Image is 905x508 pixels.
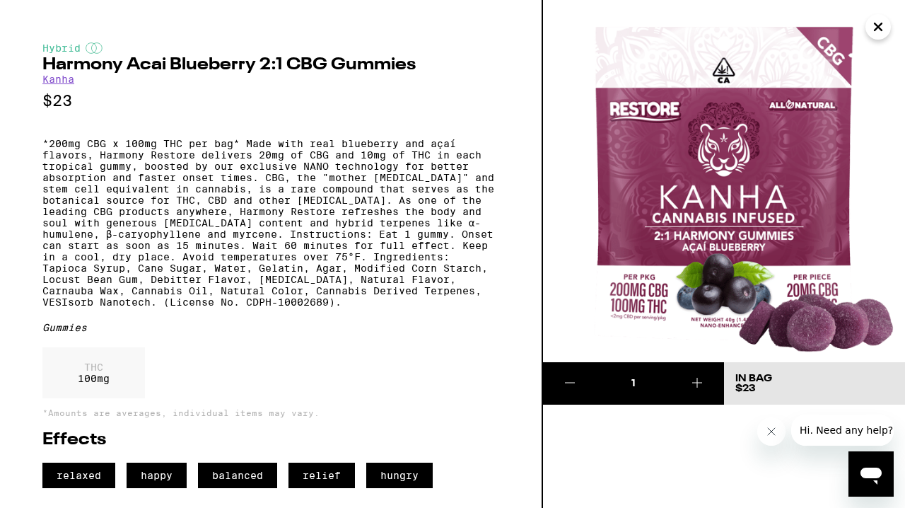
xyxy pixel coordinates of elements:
[735,374,772,383] div: In Bag
[848,451,894,497] iframe: Button to launch messaging window
[42,57,499,74] h2: Harmony Acai Blueberry 2:1 CBG Gummies
[724,362,905,405] button: In Bag$23
[42,92,499,110] p: $23
[865,14,891,40] button: Close
[42,347,145,398] div: 100 mg
[597,376,670,391] div: 1
[735,383,756,393] span: $23
[42,42,499,54] div: Hybrid
[78,362,110,373] p: THC
[42,463,115,488] span: relaxed
[198,463,277,488] span: balanced
[791,415,894,446] iframe: Message from company
[42,138,499,308] p: *200mg CBG x 100mg THC per bag* Made with real blueberry and açaí flavors, Harmony Restore deli...
[86,42,103,54] img: hybridColor.svg
[42,322,499,333] div: Gummies
[42,74,74,85] a: Kanha
[127,463,187,488] span: happy
[288,463,355,488] span: relief
[42,432,499,449] h2: Effects
[757,417,786,446] iframe: Close message
[366,463,433,488] span: hungry
[42,408,499,417] p: *Amounts are averages, individual items may vary.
